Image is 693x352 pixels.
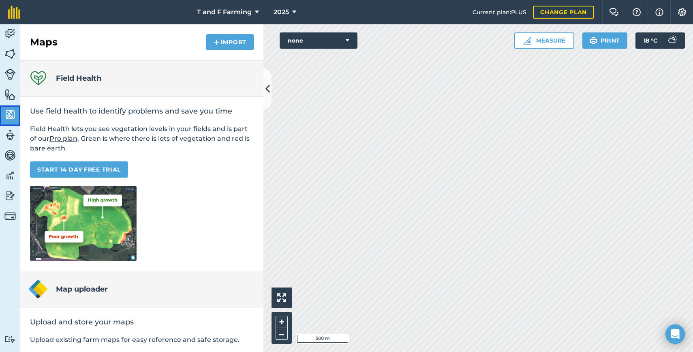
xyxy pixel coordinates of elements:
[473,8,526,17] span: Current plan : PLUS
[4,88,16,101] img: svg+xml;base64,PHN2ZyB4bWxucz0iaHR0cDovL3d3dy53My5vcmcvMjAwMC9zdmciIHdpZHRoPSI1NiIgaGVpZ2h0PSI2MC...
[30,124,254,153] p: Field Health lets you see vegetation levels in your fields and is part of our . Green is where th...
[214,37,219,47] img: svg+xml;base64,PHN2ZyB4bWxucz0iaHR0cDovL3d3dy53My5vcmcvMjAwMC9zdmciIHdpZHRoPSIxNCIgaGVpZ2h0PSIyNC...
[56,73,101,84] h4: Field Health
[677,8,687,16] img: A cog icon
[30,317,254,327] h2: Upload and store your maps
[49,135,77,142] a: Pro plan
[30,106,254,116] h2: Use field health to identify problems and save you time
[274,7,289,17] span: 2025
[197,7,252,17] span: T and F Farming
[582,32,628,49] button: Print
[4,69,16,80] img: svg+xml;base64,PD94bWwgdmVyc2lvbj0iMS4wIiBlbmNvZGluZz0idXRmLTgiPz4KPCEtLSBHZW5lcmF0b3I6IEFkb2JlIE...
[632,8,642,16] img: A question mark icon
[533,6,594,19] a: Change plan
[635,32,685,49] button: 18 °C
[4,210,16,222] img: svg+xml;base64,PD94bWwgdmVyc2lvbj0iMS4wIiBlbmNvZGluZz0idXRmLTgiPz4KPCEtLSBHZW5lcmF0b3I6IEFkb2JlIE...
[523,36,531,45] img: Ruler icon
[4,149,16,161] img: svg+xml;base64,PD94bWwgdmVyc2lvbj0iMS4wIiBlbmNvZGluZz0idXRmLTgiPz4KPCEtLSBHZW5lcmF0b3I6IEFkb2JlIE...
[4,190,16,202] img: svg+xml;base64,PD94bWwgdmVyc2lvbj0iMS4wIiBlbmNvZGluZz0idXRmLTgiPz4KPCEtLSBHZW5lcmF0b3I6IEFkb2JlIE...
[655,7,663,17] img: svg+xml;base64,PHN2ZyB4bWxucz0iaHR0cDovL3d3dy53My5vcmcvMjAwMC9zdmciIHdpZHRoPSIxNyIgaGVpZ2h0PSIxNy...
[206,34,254,50] button: Import
[665,324,685,344] div: Open Intercom Messenger
[4,335,16,343] img: svg+xml;base64,PD94bWwgdmVyc2lvbj0iMS4wIiBlbmNvZGluZz0idXRmLTgiPz4KPCEtLSBHZW5lcmF0b3I6IEFkb2JlIE...
[30,161,128,178] a: START 14 DAY FREE TRIAL
[28,279,48,299] img: Map uploader logo
[276,328,288,340] button: –
[56,283,108,295] h4: Map uploader
[4,48,16,60] img: svg+xml;base64,PHN2ZyB4bWxucz0iaHR0cDovL3d3dy53My5vcmcvMjAwMC9zdmciIHdpZHRoPSI1NiIgaGVpZ2h0PSI2MC...
[277,293,286,302] img: Four arrows, one pointing top left, one top right, one bottom right and the last bottom left
[30,36,58,49] h2: Maps
[514,32,574,49] button: Measure
[4,109,16,121] img: svg+xml;base64,PHN2ZyB4bWxucz0iaHR0cDovL3d3dy53My5vcmcvMjAwMC9zdmciIHdpZHRoPSI1NiIgaGVpZ2h0PSI2MC...
[276,316,288,328] button: +
[664,32,680,49] img: svg+xml;base64,PD94bWwgdmVyc2lvbj0iMS4wIiBlbmNvZGluZz0idXRmLTgiPz4KPCEtLSBHZW5lcmF0b3I6IEFkb2JlIE...
[4,28,16,40] img: svg+xml;base64,PD94bWwgdmVyc2lvbj0iMS4wIiBlbmNvZGluZz0idXRmLTgiPz4KPCEtLSBHZW5lcmF0b3I6IEFkb2JlIE...
[609,8,619,16] img: Two speech bubbles overlapping with the left bubble in the forefront
[590,36,597,45] img: svg+xml;base64,PHN2ZyB4bWxucz0iaHR0cDovL3d3dy53My5vcmcvMjAwMC9zdmciIHdpZHRoPSIxOSIgaGVpZ2h0PSIyNC...
[4,129,16,141] img: svg+xml;base64,PD94bWwgdmVyc2lvbj0iMS4wIiBlbmNvZGluZz0idXRmLTgiPz4KPCEtLSBHZW5lcmF0b3I6IEFkb2JlIE...
[4,170,16,182] img: svg+xml;base64,PD94bWwgdmVyc2lvbj0iMS4wIiBlbmNvZGluZz0idXRmLTgiPz4KPCEtLSBHZW5lcmF0b3I6IEFkb2JlIE...
[30,335,254,345] p: Upload existing farm maps for easy reference and safe storage.
[280,32,357,49] button: none
[644,32,657,49] span: 18 ° C
[8,6,20,19] img: fieldmargin Logo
